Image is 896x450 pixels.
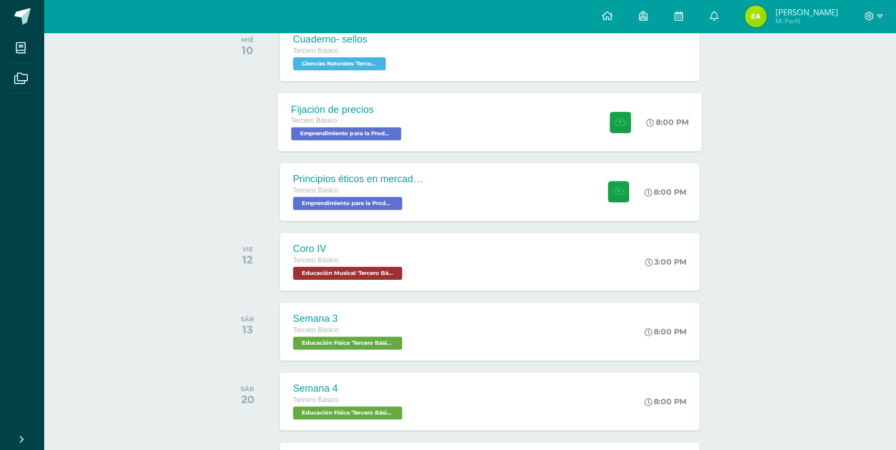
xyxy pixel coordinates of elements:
[293,243,405,255] div: Coro IV
[293,47,338,55] span: Tercero Básico
[241,315,254,323] div: SÁB
[293,173,424,185] div: Principios éticos en mercadotecnia y publicidad
[293,197,402,210] span: Emprendimiento para la Productividad 'Tercero Básico A'
[293,187,338,194] span: Tercero Básico
[745,5,767,27] img: 4c2a7abacd59fa5c976236ee5449419b.png
[644,327,686,337] div: 8:00 PM
[644,397,686,406] div: 8:00 PM
[775,7,838,17] span: [PERSON_NAME]
[241,393,254,406] div: 20
[293,267,402,280] span: Educación Musical 'Tercero Básico A'
[293,326,338,334] span: Tercero Básico
[291,117,337,124] span: Tercero Básico
[241,36,254,44] div: MIÉ
[646,117,689,127] div: 8:00 PM
[291,104,404,115] div: Fijación de precios
[645,257,686,267] div: 3:00 PM
[293,313,405,325] div: Semana 3
[241,44,254,57] div: 10
[293,396,338,404] span: Tercero Básico
[293,256,338,264] span: Tercero Básico
[293,337,402,350] span: Educación Física 'Tercero Básico A'
[242,253,253,266] div: 12
[241,323,254,336] div: 13
[293,34,389,45] div: Cuaderno- sellos
[242,245,253,253] div: VIE
[241,385,254,393] div: SÁB
[293,57,386,70] span: Ciencias Naturales 'Tercero Básico A'
[291,127,401,140] span: Emprendimiento para la Productividad 'Tercero Básico A'
[644,187,686,197] div: 8:00 PM
[293,383,405,394] div: Semana 4
[293,406,402,419] span: Educación Física 'Tercero Básico A'
[775,16,838,26] span: Mi Perfil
